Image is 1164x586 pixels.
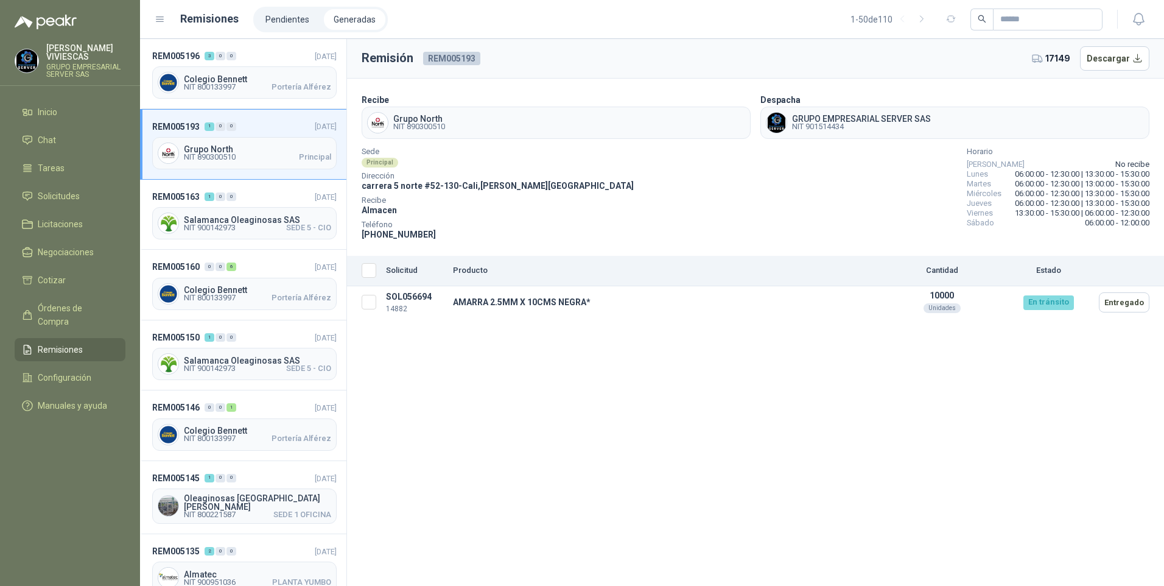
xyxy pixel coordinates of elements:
div: 0 [216,474,225,482]
a: REM005196300[DATE] Company LogoColegio BennettNIT 800133997Portería Alférez [140,39,346,109]
img: Company Logo [158,213,178,233]
span: NIT 900951036 [184,579,236,586]
div: 0 [216,122,225,131]
span: [DATE] [315,122,337,131]
a: Solicitudes [15,185,125,208]
td: SOL056694 [381,286,448,319]
span: Licitaciones [38,217,83,231]
span: [DATE] [315,403,337,412]
span: Grupo North [393,115,445,123]
span: REM005196 [152,49,200,63]
span: Manuales y ayuda [38,399,107,412]
p: GRUPO EMPRESARIAL SERVER SAS [46,63,125,78]
img: Company Logo [158,425,178,445]
span: 17149 [1045,52,1070,65]
th: Solicitud [381,256,448,286]
span: Teléfono [362,222,634,228]
div: En tránsito [1023,295,1074,310]
span: SEDE 5 - CIO [286,365,331,372]
span: Remisiones [38,343,83,356]
a: Pendientes [256,9,319,30]
a: Inicio [15,101,125,124]
span: [DATE] [315,474,337,483]
a: Chat [15,129,125,152]
a: Tareas [15,157,125,180]
span: Principal [299,154,331,161]
span: 13:30:00 - 15:30:00 | 06:00:00 - 12:30:00 [1015,208,1149,218]
span: Sábado [967,218,994,228]
img: Company Logo [158,72,178,93]
span: SEDE 1 OFICINA [273,511,331,518]
h1: Remisiones [180,10,239,27]
div: 0 [216,52,225,60]
span: Recibe [362,197,634,203]
span: REM005150 [152,331,200,344]
div: 1 - 50 de 110 [850,10,931,29]
span: Colegio Bennett [184,75,331,83]
span: REM005146 [152,401,200,414]
span: carrera 5 norte #52-130 - Cali , [PERSON_NAME][GEOGRAPHIC_DATA] [362,181,634,191]
a: REM005145100[DATE] Company LogoOleaginosas [GEOGRAPHIC_DATA][PERSON_NAME]NIT 800221587SEDE 1 OFICINA [140,461,346,534]
span: [PHONE_NUMBER] [362,230,436,239]
span: 06:00:00 - 12:30:00 | 13:30:00 - 15:30:00 [1015,199,1149,208]
span: NIT 900142973 [184,365,236,372]
div: 1 [205,122,214,131]
span: Grupo North [184,145,331,154]
div: 0 [205,263,214,271]
span: SEDE 5 - CIO [286,224,331,231]
span: Almacen [362,205,397,215]
span: Viernes [967,208,993,218]
b: Despacha [760,95,801,105]
span: Oleaginosas [GEOGRAPHIC_DATA][PERSON_NAME] [184,494,331,511]
span: Portería Alférez [272,294,331,302]
span: [DATE] [315,263,337,272]
span: [DATE] [315,333,337,342]
span: REM005193 [423,52,480,65]
span: [DATE] [315,547,337,556]
span: [DATE] [315,52,337,61]
span: 06:00:00 - 12:00:00 [1085,218,1149,228]
img: Company Logo [158,496,178,516]
span: NIT 890300510 [393,123,445,130]
span: [DATE] [315,192,337,202]
div: 0 [216,192,225,201]
div: 0 [226,52,236,60]
span: Chat [38,133,56,147]
p: [PERSON_NAME] VIVIESCAS [46,44,125,61]
th: Estado [1003,256,1094,286]
a: Configuración [15,366,125,389]
td: En tránsito [1003,286,1094,319]
span: NIT 800133997 [184,435,236,442]
span: PLANTA YUMBO [272,579,331,586]
div: 0 [216,547,225,556]
b: Recibe [362,95,389,105]
th: Seleccionar/deseleccionar [347,256,381,286]
a: REM005160006[DATE] Company LogoColegio BennettNIT 800133997Portería Alférez [140,250,346,320]
span: 06:00:00 - 12:30:00 | 13:30:00 - 15:30:00 [1015,169,1149,179]
span: Solicitudes [38,189,80,203]
img: Logo peakr [15,15,77,29]
span: Portería Alférez [272,83,331,91]
div: 1 [205,474,214,482]
span: NIT 901514434 [792,123,931,130]
img: Company Logo [158,354,178,374]
a: REM005163100[DATE] Company LogoSalamanca Oleaginosas SASNIT 900142973SEDE 5 - CIO [140,180,346,250]
a: Manuales y ayuda [15,394,125,417]
div: 2 [205,547,214,556]
div: 0 [205,403,214,412]
a: Generadas [324,9,385,30]
span: Dirección [362,173,634,179]
div: 0 [216,403,225,412]
a: Cotizar [15,269,125,292]
span: NIT 800221587 [184,511,236,518]
a: Órdenes de Compra [15,297,125,333]
span: NIT 890300510 [184,154,236,161]
div: 0 [216,333,225,342]
div: 1 [205,333,214,342]
h3: Remisión [362,49,413,68]
td: AMARRA 2.5MM X 10CMS NEGRA* [448,286,881,319]
div: 0 [226,192,236,201]
span: 06:00:00 - 12:30:00 | 13:00:00 - 15:30:00 [1015,179,1149,189]
span: Horario [967,149,1149,155]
